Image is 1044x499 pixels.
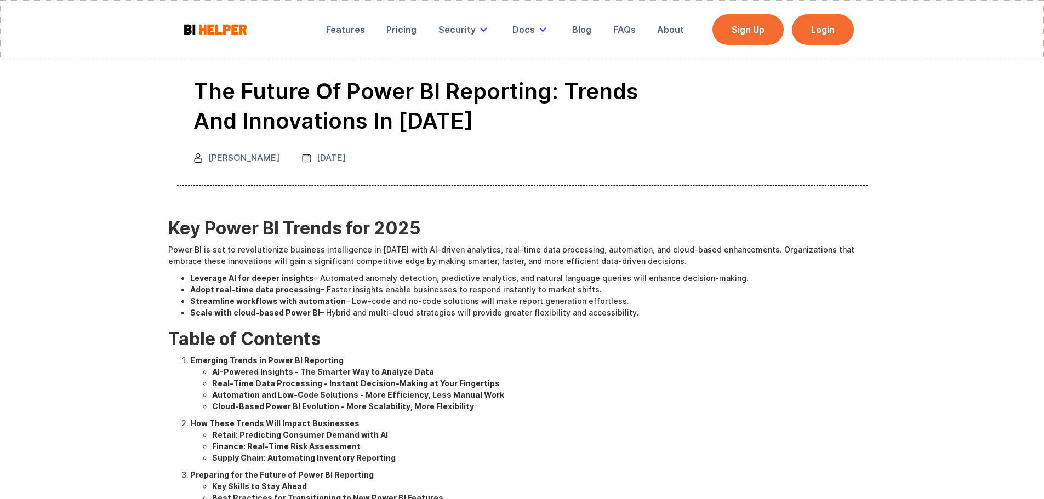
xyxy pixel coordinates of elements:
[212,430,388,439] strong: Retail: Predicting Consumer Demand with AI
[212,378,500,388] strong: Real-Time Data Processing - Instant Decision-Making at Your Fingertips
[212,481,307,491] strong: Key Skills to Stay Ahead
[168,244,876,267] p: Power BI is set to revolutionize business intelligence in [DATE] with AI-driven analytics, real-t...
[168,329,876,349] h2: Table of Contents
[212,367,434,376] strong: AI-Powered Insights - The Smarter Way to Analyze Data
[190,308,320,317] strong: Scale with cloud-based Power BI
[712,14,784,45] a: Sign Up
[326,24,365,35] div: Features
[212,390,504,399] strong: Automation and Low-Code Solutions - More Efficiency, Less Manual Work
[438,24,476,35] div: Security
[212,453,396,462] strong: Supply Chain: Automating Inventory Reporting
[190,295,876,307] li: – Low-code and no-code solutions will make report generation effortless.
[317,152,346,163] div: [DATE]
[212,402,474,411] strong: Cloud-Based Power BI Evolution - More Scalability, More Flexibility
[193,77,687,136] h1: The Future of Power BI Reporting: Trends and Innovations in [DATE]
[613,24,636,35] div: FAQs
[505,18,558,42] div: Docs
[190,272,876,284] li: – Automated anomaly detection, predictive analytics, and natural language queries will enhance de...
[431,18,499,42] div: Security
[318,18,373,42] a: Features
[168,219,876,238] h2: Key Power BI Trends for 2025
[606,18,643,42] a: FAQs
[190,273,314,283] strong: Leverage AI for deeper insights
[190,285,321,294] strong: Adopt real-time data processing
[190,355,344,365] strong: Emerging Trends in Power BI Reporting
[190,470,374,479] strong: Preparing for the Future of Power BI Reporting
[190,296,346,306] strong: Streamline workflows with automation
[657,24,684,35] div: About
[564,18,599,42] a: Blog
[190,284,876,295] li: – Faster insights enable businesses to respond instantly to market shifts.
[190,418,360,428] strong: How These Trends Will Impact Businesses
[649,18,692,42] a: About
[190,307,876,318] li: – Hybrid and multi-cloud strategies will provide greater flexibility and accessibility.
[212,441,361,451] strong: Finance: Real-Time Risk Assessment
[792,14,854,45] a: Login
[386,24,417,35] div: Pricing
[512,24,535,35] div: Docs
[379,18,424,42] a: Pricing
[208,152,280,163] div: [PERSON_NAME]
[572,24,591,35] div: Blog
